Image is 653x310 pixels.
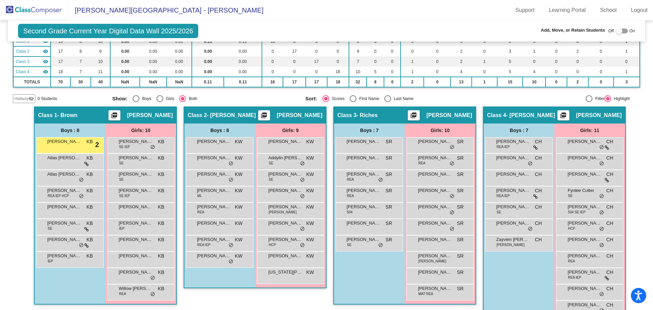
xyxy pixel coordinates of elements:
[496,138,530,145] span: [PERSON_NAME]
[384,46,401,56] td: 0
[329,96,345,102] div: Scores
[119,220,153,227] span: [PERSON_NAME]
[386,203,392,211] span: SR
[235,203,242,211] span: KW
[401,56,424,67] td: 1
[47,203,81,210] span: [PERSON_NAME]
[347,171,381,178] span: [PERSON_NAME]
[47,171,81,178] span: Atlas [PERSON_NAME]
[110,67,140,77] td: 0.00
[606,203,613,211] span: CH
[327,46,349,56] td: 0
[606,154,613,162] span: CH
[167,77,192,87] td: NaN
[79,194,84,199] span: do_not_disturb_alt
[300,194,305,199] span: do_not_disturb_alt
[105,124,176,137] div: Girls: 10
[112,96,128,102] span: Show:
[424,67,451,77] td: 0
[16,48,29,54] span: Class 2
[457,138,464,145] span: SR
[306,67,327,77] td: 0
[48,226,52,231] span: SE
[557,110,569,120] button: Print Students Details
[306,77,327,87] td: 17
[79,177,84,183] span: do_not_disturb_alt
[546,46,567,56] td: 0
[300,177,305,183] span: do_not_disturb_alt
[347,187,381,194] span: [PERSON_NAME]
[401,67,424,77] td: 1
[337,112,356,119] span: Class 3
[535,220,542,227] span: CH
[418,187,452,194] span: [PERSON_NAME] [PERSON_NAME]
[535,187,542,194] span: CH
[197,210,204,215] span: REA
[119,154,153,161] span: [PERSON_NAME]
[70,56,91,67] td: 7
[472,67,497,77] td: 0
[197,220,231,227] span: [PERSON_NAME]
[51,67,70,77] td: 18
[70,46,91,56] td: 8
[599,210,604,215] span: do_not_disturb_alt
[268,220,302,227] span: [PERSON_NAME]
[224,46,262,56] td: 0.00
[86,203,93,211] span: KB
[523,67,546,77] td: 4
[86,187,93,194] span: KB
[47,138,81,145] span: [PERSON_NAME]
[268,187,302,194] span: [PERSON_NAME]
[235,187,242,194] span: KW
[262,46,283,56] td: 0
[599,194,604,199] span: do_not_disturb_alt
[139,96,151,102] div: Boys
[595,5,622,16] a: School
[614,56,640,67] td: 0
[51,56,70,67] td: 17
[262,77,283,87] td: 18
[535,203,542,211] span: CH
[197,154,231,161] span: [PERSON_NAME]
[70,67,91,77] td: 7
[347,154,381,161] span: [PERSON_NAME]
[588,46,614,56] td: 0
[306,187,314,194] span: KW
[347,203,381,210] span: [PERSON_NAME]
[497,193,510,198] span: REA IEP
[418,171,452,178] span: [PERSON_NAME]
[197,193,202,198] span: ML
[334,124,405,137] div: Boys : 7
[186,96,197,102] div: Both
[567,67,588,77] td: 0
[229,177,233,183] span: do_not_disturb_alt
[197,171,231,178] span: [PERSON_NAME]
[262,67,283,77] td: 0
[451,46,472,56] td: 2
[306,46,327,56] td: 0
[158,187,164,194] span: KB
[401,77,424,87] td: 2
[347,138,381,145] span: [PERSON_NAME]
[110,112,118,121] mat-icon: picture_as_pdf
[606,138,613,145] span: CH
[606,220,613,227] span: CH
[16,59,29,65] span: Class 3
[606,187,613,194] span: CH
[306,203,314,211] span: KW
[158,154,164,162] span: KB
[349,56,367,67] td: 7
[497,56,523,67] td: 5
[457,154,464,162] span: SR
[119,193,130,198] span: SE IEP
[386,220,392,227] span: SR
[140,77,166,87] td: NaN
[327,56,349,67] td: 0
[167,56,192,67] td: 0.00
[554,124,625,137] div: Girls: 11
[119,187,153,194] span: [PERSON_NAME]
[608,28,614,34] span: Off
[224,56,262,67] td: 0.00
[599,145,604,150] span: do_not_disturb_alt
[224,67,262,77] td: 0.00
